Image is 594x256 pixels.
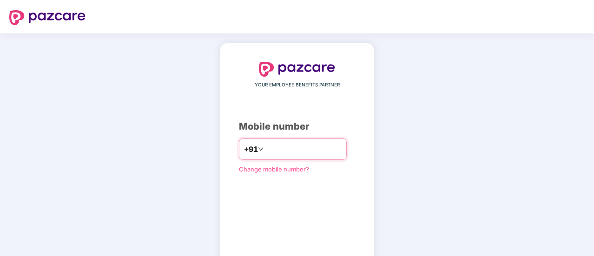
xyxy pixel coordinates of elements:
img: logo [9,10,86,25]
span: +91 [244,144,258,155]
span: down [258,146,264,152]
div: Mobile number [239,119,355,134]
a: Change mobile number? [239,165,309,173]
span: YOUR EMPLOYEE BENEFITS PARTNER [255,81,340,89]
img: logo [259,62,335,77]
